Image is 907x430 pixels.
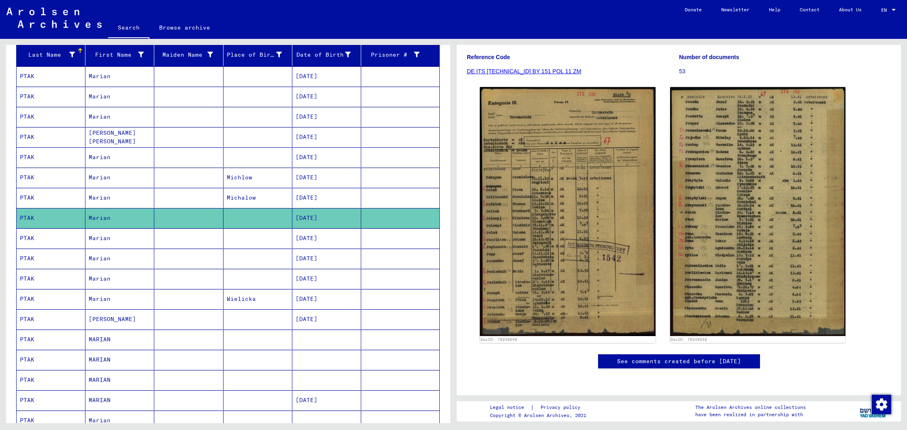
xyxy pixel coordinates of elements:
[85,43,154,66] mat-header-cell: First Name
[20,51,75,59] div: Last Name
[292,127,361,147] mat-cell: [DATE]
[292,309,361,329] mat-cell: [DATE]
[85,168,154,187] mat-cell: Marian
[292,269,361,289] mat-cell: [DATE]
[224,188,292,208] mat-cell: Michalow
[17,168,85,187] mat-cell: PTAK
[17,249,85,268] mat-cell: PTAK
[85,66,154,86] mat-cell: Marian
[292,390,361,410] mat-cell: [DATE]
[858,401,888,421] img: yv_logo.png
[695,411,806,418] p: have been realized in partnership with
[292,208,361,228] mat-cell: [DATE]
[85,370,154,390] mat-cell: MARIAN
[679,67,891,76] p: 53
[17,107,85,127] mat-cell: PTAK
[85,147,154,167] mat-cell: Marian
[292,147,361,167] mat-cell: [DATE]
[679,54,739,60] b: Number of documents
[292,168,361,187] mat-cell: [DATE]
[85,208,154,228] mat-cell: Marian
[467,68,581,75] a: DE ITS [TECHNICAL_ID] BY 151 POL 11 ZM
[17,370,85,390] mat-cell: PTAK
[481,337,517,342] a: DocID: 70249540
[85,249,154,268] mat-cell: Marian
[108,18,149,39] a: Search
[292,289,361,309] mat-cell: [DATE]
[154,43,223,66] mat-header-cell: Maiden Name
[670,87,846,336] img: 002.jpg
[224,168,292,187] mat-cell: Michlow
[17,350,85,370] mat-cell: PTAK
[89,48,154,61] div: First Name
[292,188,361,208] mat-cell: [DATE]
[85,127,154,147] mat-cell: [PERSON_NAME] [PERSON_NAME]
[881,7,890,13] span: EN
[292,249,361,268] mat-cell: [DATE]
[292,228,361,248] mat-cell: [DATE]
[364,51,419,59] div: Prisoner #
[20,48,85,61] div: Last Name
[6,8,102,28] img: Arolsen_neg.svg
[227,48,292,61] div: Place of Birth
[85,269,154,289] mat-cell: Marian
[296,51,351,59] div: Date of Birth
[17,330,85,349] mat-cell: PTAK
[534,403,590,412] a: Privacy policy
[85,188,154,208] mat-cell: Marian
[85,289,154,309] mat-cell: Marian
[17,127,85,147] mat-cell: PTAK
[85,330,154,349] mat-cell: MARIAN
[85,390,154,410] mat-cell: MARIAN
[695,404,806,411] p: The Arolsen Archives online collections
[85,228,154,248] mat-cell: Marian
[85,309,154,329] mat-cell: [PERSON_NAME]
[17,188,85,208] mat-cell: PTAK
[17,309,85,329] mat-cell: PTAK
[490,412,590,419] p: Copyright © Arolsen Archives, 2021
[872,395,891,414] img: Change consent
[17,208,85,228] mat-cell: PTAK
[671,337,707,342] a: DocID: 70249540
[17,269,85,289] mat-cell: PTAK
[227,51,282,59] div: Place of Birth
[296,48,361,61] div: Date of Birth
[17,147,85,167] mat-cell: PTAK
[490,403,590,412] div: |
[480,87,656,336] img: 001.jpg
[292,87,361,106] mat-cell: [DATE]
[85,350,154,370] mat-cell: MARIAN
[292,107,361,127] mat-cell: [DATE]
[361,43,439,66] mat-header-cell: Prisoner #
[85,107,154,127] mat-cell: Marian
[617,357,741,366] a: See comments created before [DATE]
[490,403,530,412] a: Legal notice
[89,51,144,59] div: First Name
[17,228,85,248] mat-cell: PTAK
[85,87,154,106] mat-cell: Marian
[158,51,213,59] div: Maiden Name
[17,43,85,66] mat-header-cell: Last Name
[292,43,361,66] mat-header-cell: Date of Birth
[224,289,292,309] mat-cell: Wielicka
[364,48,430,61] div: Prisoner #
[17,66,85,86] mat-cell: PTAK
[158,48,223,61] div: Maiden Name
[17,289,85,309] mat-cell: PTAK
[292,66,361,86] mat-cell: [DATE]
[17,87,85,106] mat-cell: PTAK
[149,18,220,37] a: Browse archive
[224,43,292,66] mat-header-cell: Place of Birth
[17,390,85,410] mat-cell: PTAK
[467,54,510,60] b: Reference Code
